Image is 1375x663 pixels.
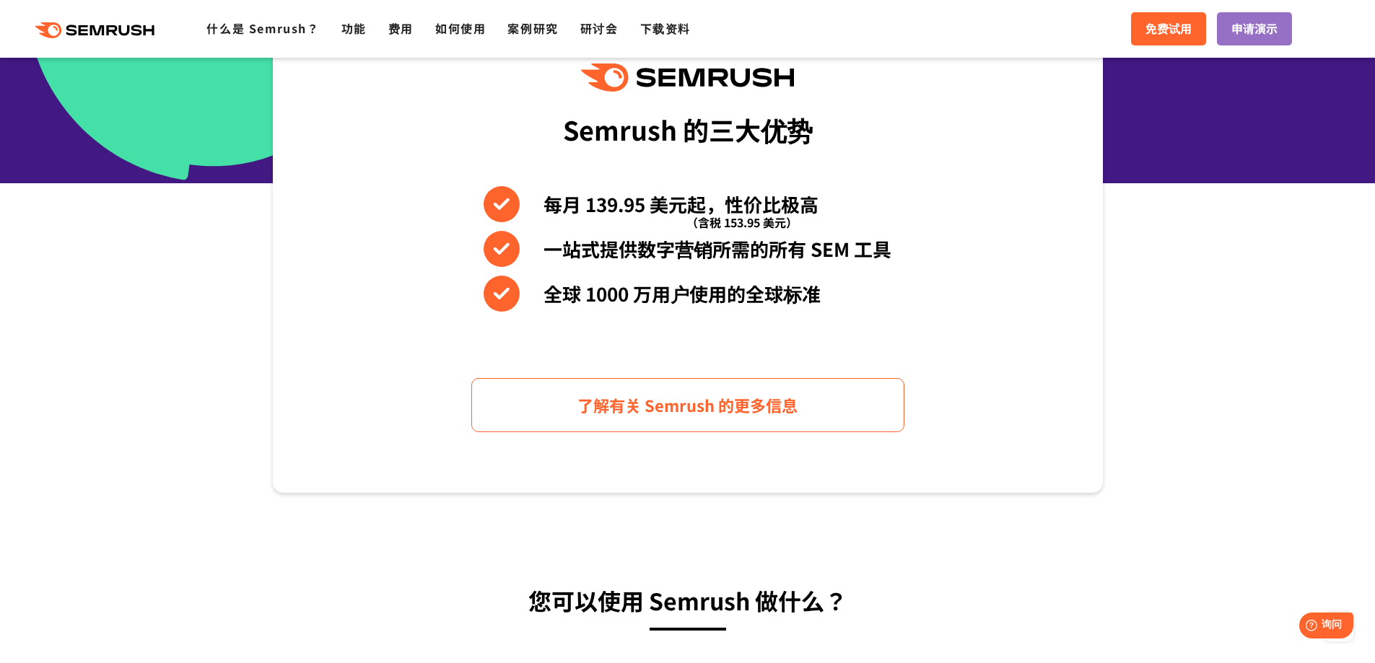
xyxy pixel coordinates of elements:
font: 了解有关 Semrush 的更多信息 [577,393,798,416]
a: 免费试用 [1131,12,1206,45]
font: 全球 1000 万用户使用的全球标准 [544,280,821,307]
a: 了解有关 Semrush 的更多信息 [471,378,904,432]
a: 功能 [341,19,367,37]
a: 如何使用 [435,19,486,37]
font: 申请演示 [1231,19,1278,37]
font: 您可以使用 Semrush 做什么？ [528,584,847,617]
a: 案例研究 [507,19,558,37]
img: Semrush [581,63,793,92]
font: 一站式提供数字营销所需的所有 SEM 工具 [544,235,891,262]
font: Semrush 的三大优势 [563,110,813,148]
font: 每月 139.95 美元起，性价比极高 [544,190,819,217]
iframe: 帮助小部件启动器 [1247,607,1359,647]
a: 申请演示 [1217,12,1292,45]
font: 免费试用 [1145,19,1192,37]
a: 费用 [388,19,414,37]
a: 研讨会 [580,19,619,37]
a: 下载资料 [640,19,691,37]
a: 什么是 Semrush？ [206,19,319,37]
font: （含税 153.95 美元） [686,214,798,231]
